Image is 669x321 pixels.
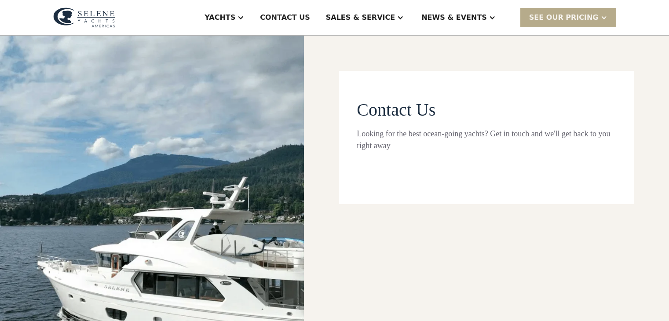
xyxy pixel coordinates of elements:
div: SEE Our Pricing [520,8,616,27]
span: Contact Us [357,100,435,120]
div: Looking for the best ocean-going yachts? Get in touch and we'll get back to you right away [357,128,616,152]
div: Yachts [205,12,235,23]
div: SEE Our Pricing [529,12,599,23]
img: logo [53,7,115,28]
form: Contact page From [357,99,616,169]
div: Sales & Service [326,12,395,23]
div: News & EVENTS [421,12,487,23]
div: Contact US [260,12,310,23]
